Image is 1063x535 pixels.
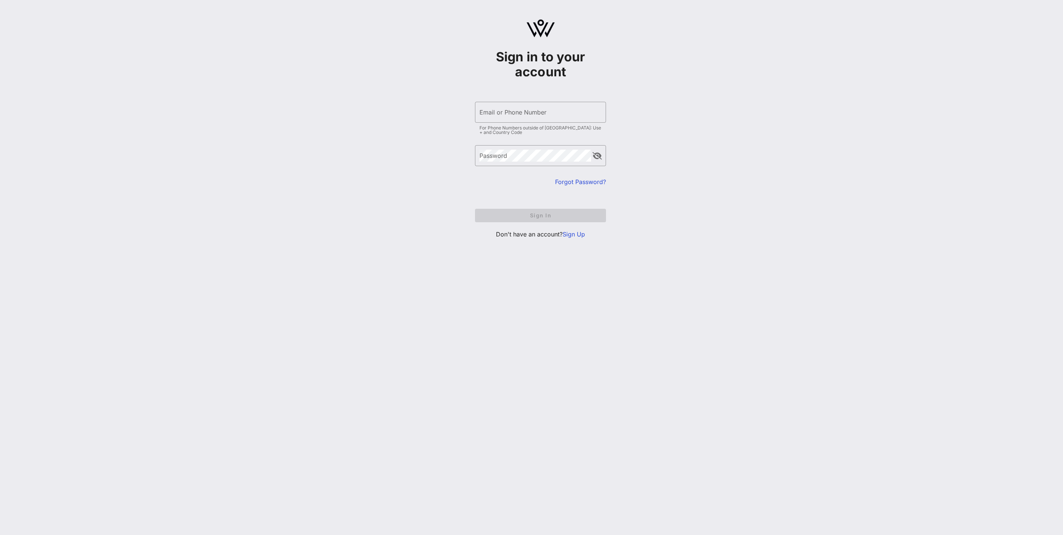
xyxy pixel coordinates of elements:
[479,126,601,135] div: For Phone Numbers outside of [GEOGRAPHIC_DATA]: Use + and Country Code
[527,19,555,37] img: logo.svg
[563,230,585,238] a: Sign Up
[555,178,606,186] a: Forgot Password?
[475,49,606,79] h1: Sign in to your account
[475,230,606,239] p: Don't have an account?
[593,152,602,160] button: append icon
